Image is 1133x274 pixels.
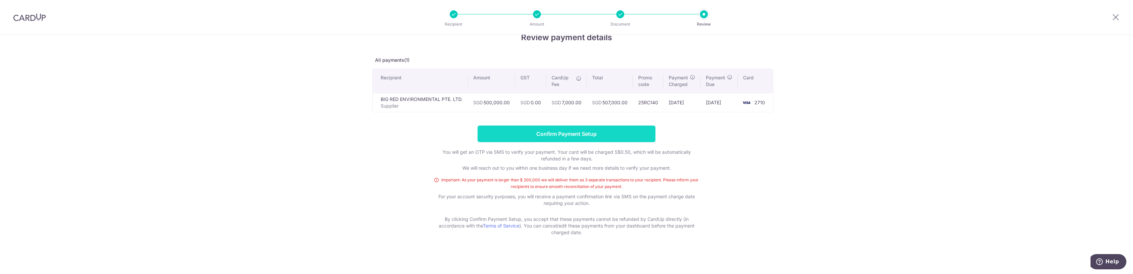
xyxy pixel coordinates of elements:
[468,93,515,112] td: 500,000.00
[740,99,753,107] img: <span class="translation_missing" title="translation missing: en.account_steps.new_confirm_form.b...
[13,13,46,21] img: CardUp
[701,93,738,112] td: [DATE]
[434,216,699,236] p: By clicking Confirm Payment Setup, you accept that these payments cannot be refunded by CardUp di...
[587,93,633,112] td: 507,000.00
[468,69,515,93] th: Amount
[373,69,468,93] th: Recipient
[483,223,519,228] a: Terms of Service
[434,193,699,213] p: For your account security purposes, you will receive a payment confirmation link via SMS on the p...
[515,93,546,112] td: 0.00
[552,74,573,88] span: CardUp Fee
[633,93,663,112] td: 25RC140
[434,177,699,190] span: Important: As your payment is larger than $ 200,000 we will deliver them as 3 separate transactio...
[478,126,655,142] input: Confirm Payment Setup
[596,21,645,28] p: Document
[546,93,587,112] td: 7,000.00
[373,93,468,112] td: BIG RED ENVIRONMENTAL PTE. LTD.
[434,165,699,171] p: We will reach out to you within one business day if we need more details to verify your payment.
[512,21,562,28] p: Amount
[754,100,765,105] span: 2710
[552,100,561,105] span: SGD
[633,69,663,93] th: Promo code
[587,69,633,93] th: Total
[515,69,546,93] th: GST
[738,69,773,93] th: Card
[434,149,699,162] p: You will get an OTP via SMS to verify your payment. Your card will be charged S$0.50, which will ...
[473,100,483,105] span: SGD
[669,74,688,88] span: Payment Charged
[429,21,478,28] p: Recipient
[592,100,602,105] span: SGD
[381,103,463,109] p: Supplier
[372,32,761,44] h4: Review payment details
[679,21,728,28] p: Review
[1091,254,1126,271] iframe: Opens a widget where you can find more information
[520,100,530,105] span: SGD
[372,57,761,63] p: All payments(1)
[706,74,725,88] span: Payment Due
[663,93,701,112] td: [DATE]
